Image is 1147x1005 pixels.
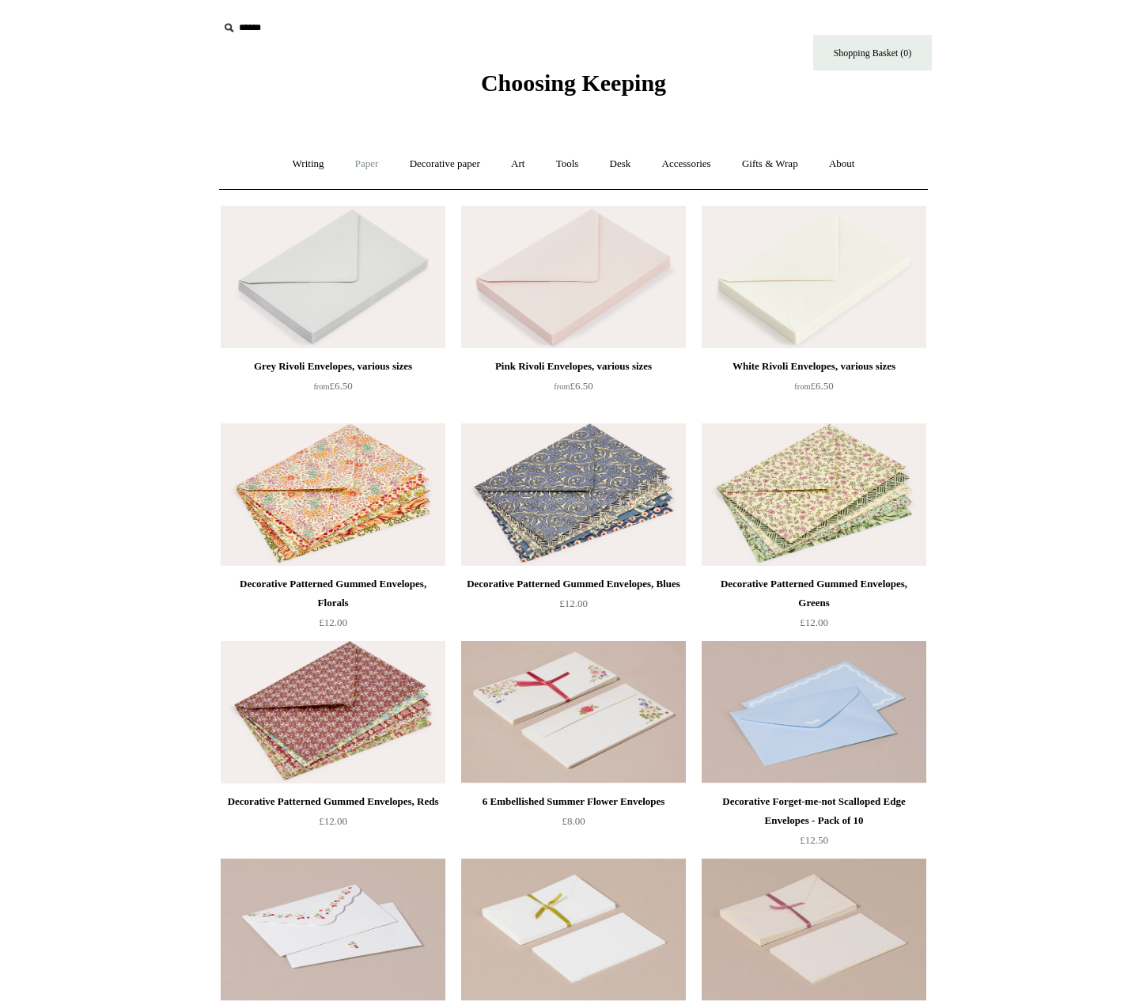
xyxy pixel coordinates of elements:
div: 6 Embellished Summer Flower Envelopes [465,792,682,811]
a: Writing [278,143,339,185]
div: Grey Rivoli Envelopes, various sizes [225,357,441,376]
a: 6 Embellished Summer Flower Envelopes £8.00 [461,792,686,857]
a: Pink Rivoli Envelopes, various sizes Pink Rivoli Envelopes, various sizes [461,206,686,348]
a: Decorative Patterned Gummed Envelopes, Florals £12.00 [221,575,445,639]
a: White Rivoli Envelopes, various sizes White Rivoli Envelopes, various sizes [702,206,926,348]
a: Grey Rivoli Envelopes, various sizes Grey Rivoli Envelopes, various sizes [221,206,445,348]
span: £12.00 [319,815,347,827]
a: Decorative Patterned Gummed Envelopes, Reds £12.00 [221,792,445,857]
a: Decorative Forget-me-not Scalloped Edge Envelopes - Pack of 10 £12.50 [702,792,926,857]
a: Cards & Envelopes, Cream Laid Deckled Edge Cards & Envelopes, Cream Laid Deckled Edge [702,859,926,1001]
span: £12.50 [800,834,828,846]
a: 6 Embellished Summer Flower Envelopes 6 Embellished Summer Flower Envelopes [461,641,686,783]
a: Gifts & Wrap [728,143,812,185]
a: Decorative paper [396,143,494,185]
a: Decorative Patterned Gummed Envelopes, Reds Decorative Patterned Gummed Envelopes, Reds [221,641,445,783]
a: White Rivoli Envelopes, various sizes from£6.50 [702,357,926,422]
a: Decorative Forget-me-not Scalloped Edge Envelopes - Pack of 10 Decorative Forget-me-not Scalloped... [702,641,926,783]
div: Decorative Patterned Gummed Envelopes, Reds [225,792,441,811]
img: Pink Rivoli Envelopes, various sizes [461,206,686,348]
a: Paper [341,143,393,185]
img: Decorative Patterned Gummed Envelopes, Reds [221,641,445,783]
img: Decorative Patterned Gummed Envelopes, Greens [702,423,926,566]
img: Decorative Patterned Gummed Envelopes, Florals [221,423,445,566]
img: Decorative Forget-me-not Scalloped Edge Envelopes - Pack of 10 [702,641,926,783]
a: Decorative Patterned Gummed Envelopes, Greens £12.00 [702,575,926,639]
span: £12.00 [559,597,588,609]
img: 6 Embellished Summer Flower Envelopes [461,641,686,783]
span: from [554,382,570,391]
a: Shopping Basket (0) [813,35,932,70]
span: £12.00 [319,616,347,628]
img: White Rivoli Envelopes, various sizes [702,206,926,348]
span: Choosing Keeping [481,70,666,96]
a: Choosing Keeping [481,82,666,93]
a: Decorative Patterned Gummed Envelopes, Blues Decorative Patterned Gummed Envelopes, Blues [461,423,686,566]
div: Decorative Patterned Gummed Envelopes, Greens [706,575,922,612]
span: £6.50 [794,380,833,392]
span: £8.00 [562,815,585,827]
img: Cards & Envelopes, White Wove Deckled Edge [461,859,686,1001]
span: from [313,382,329,391]
span: £6.50 [313,380,352,392]
a: Decorative Patterned Gummed Envelopes, Florals Decorative Patterned Gummed Envelopes, Florals [221,423,445,566]
div: Decorative Forget-me-not Scalloped Edge Envelopes - Pack of 10 [706,792,922,830]
span: £12.00 [800,616,828,628]
a: Desk [596,143,645,185]
a: Accessories [648,143,725,185]
a: Pink Rivoli Envelopes, various sizes from£6.50 [461,357,686,422]
div: Decorative Patterned Gummed Envelopes, Florals [225,575,441,612]
span: £6.50 [554,380,592,392]
div: Pink Rivoli Envelopes, various sizes [465,357,682,376]
div: White Rivoli Envelopes, various sizes [706,357,922,376]
a: Decorative Patterned Gummed Envelopes, Greens Decorative Patterned Gummed Envelopes, Greens [702,423,926,566]
a: Art [497,143,539,185]
div: Decorative Patterned Gummed Envelopes, Blues [465,575,682,594]
img: Grey Rivoli Envelopes, various sizes [221,206,445,348]
img: Decorative Strawberry Scalloped Handkerchief envelopes - Pack of 10 [221,859,445,1001]
img: Decorative Patterned Gummed Envelopes, Blues [461,423,686,566]
a: Tools [542,143,593,185]
a: Decorative Patterned Gummed Envelopes, Blues £12.00 [461,575,686,639]
a: About [815,143,869,185]
a: Decorative Strawberry Scalloped Handkerchief envelopes - Pack of 10 Decorative Strawberry Scallop... [221,859,445,1001]
img: Cards & Envelopes, Cream Laid Deckled Edge [702,859,926,1001]
a: Grey Rivoli Envelopes, various sizes from£6.50 [221,357,445,422]
a: Cards & Envelopes, White Wove Deckled Edge Cards & Envelopes, White Wove Deckled Edge [461,859,686,1001]
span: from [794,382,810,391]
